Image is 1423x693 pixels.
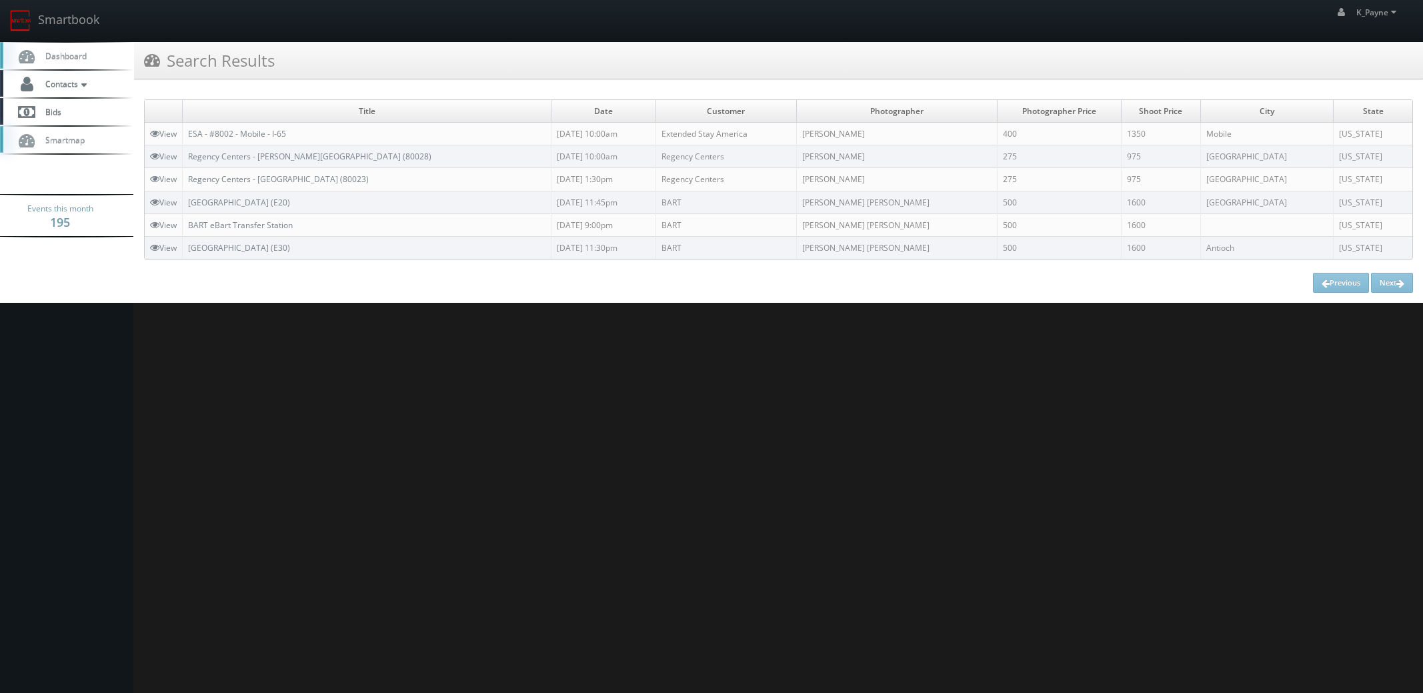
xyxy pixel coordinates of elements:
td: Date [551,100,655,123]
a: [GEOGRAPHIC_DATA] (E20) [188,197,290,208]
td: 975 [1121,168,1200,191]
span: Bids [39,106,61,117]
td: [DATE] 10:00am [551,123,655,145]
td: [DATE] 10:00am [551,145,655,168]
td: 1600 [1121,213,1200,236]
td: Mobile [1200,123,1334,145]
a: [GEOGRAPHIC_DATA] (E30) [188,242,290,253]
td: 500 [998,213,1121,236]
td: [PERSON_NAME] [797,168,998,191]
td: [US_STATE] [1334,145,1412,168]
td: 1600 [1121,236,1200,259]
td: State [1334,100,1412,123]
span: Contacts [39,78,90,89]
a: Regency Centers - [PERSON_NAME][GEOGRAPHIC_DATA] (80028) [188,151,431,162]
td: Photographer Price [998,100,1121,123]
td: 975 [1121,145,1200,168]
a: ESA - #8002 - Mobile - I-65 [188,128,286,139]
td: [GEOGRAPHIC_DATA] [1200,191,1334,213]
td: [DATE] 11:45pm [551,191,655,213]
td: Shoot Price [1121,100,1200,123]
td: [DATE] 9:00pm [551,213,655,236]
td: [US_STATE] [1334,191,1412,213]
td: Title [183,100,551,123]
a: View [150,128,177,139]
span: Smartmap [39,134,85,145]
td: [US_STATE] [1334,168,1412,191]
td: 275 [998,168,1121,191]
td: [DATE] 1:30pm [551,168,655,191]
td: BART [655,213,796,236]
td: 1350 [1121,123,1200,145]
td: 500 [998,236,1121,259]
td: [PERSON_NAME] [PERSON_NAME] [797,191,998,213]
td: BART [655,236,796,259]
a: View [150,173,177,185]
td: [US_STATE] [1334,213,1412,236]
td: Regency Centers [655,168,796,191]
td: [PERSON_NAME] [PERSON_NAME] [797,236,998,259]
td: 1600 [1121,191,1200,213]
td: 500 [998,191,1121,213]
td: [PERSON_NAME] [797,123,998,145]
a: BART eBart Transfer Station [188,219,293,231]
span: K_Payne [1356,7,1400,18]
a: View [150,197,177,208]
a: Regency Centers - [GEOGRAPHIC_DATA] (80023) [188,173,369,185]
td: [PERSON_NAME] [797,145,998,168]
a: View [150,151,177,162]
td: Customer [655,100,796,123]
span: Events this month [27,202,93,215]
a: View [150,242,177,253]
td: BART [655,191,796,213]
td: [DATE] 11:30pm [551,236,655,259]
td: 275 [998,145,1121,168]
td: [GEOGRAPHIC_DATA] [1200,145,1334,168]
td: Photographer [797,100,998,123]
td: Extended Stay America [655,123,796,145]
h3: Search Results [144,49,275,72]
td: [US_STATE] [1334,236,1412,259]
td: [PERSON_NAME] [PERSON_NAME] [797,213,998,236]
td: Regency Centers [655,145,796,168]
td: City [1200,100,1334,123]
span: Dashboard [39,50,87,61]
td: 400 [998,123,1121,145]
a: View [150,219,177,231]
td: [US_STATE] [1334,123,1412,145]
img: smartbook-logo.png [10,10,31,31]
strong: 195 [50,214,70,230]
td: [GEOGRAPHIC_DATA] [1200,168,1334,191]
td: Antioch [1200,236,1334,259]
